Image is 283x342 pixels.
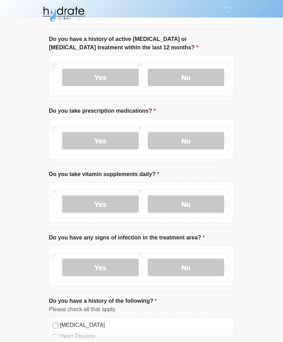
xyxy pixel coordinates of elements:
label: Yes [62,132,139,149]
label: Yes [62,259,139,276]
label: No [148,195,224,213]
label: Do you have any signs of infection in the treatment area? [49,233,205,242]
label: Yes [62,69,139,86]
img: Hydrate IV Bar - Fort Collins Logo [42,5,85,23]
label: No [148,69,224,86]
label: Do you have a history of the following? [49,297,157,305]
label: Do you take prescription medications? [49,107,156,115]
label: Heart Disease [60,332,230,341]
label: Do you have a history of active [MEDICAL_DATA] or [MEDICAL_DATA] treatment within the last 12 mon... [49,35,234,52]
div: Please check all that apply. [49,305,234,314]
label: No [148,259,224,276]
label: [MEDICAL_DATA] [60,321,230,329]
label: Yes [62,195,139,213]
label: Do you take vitamin supplements daily? [49,170,159,179]
label: No [148,132,224,149]
input: Heart Disease [53,334,58,340]
input: [MEDICAL_DATA] [53,323,58,328]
